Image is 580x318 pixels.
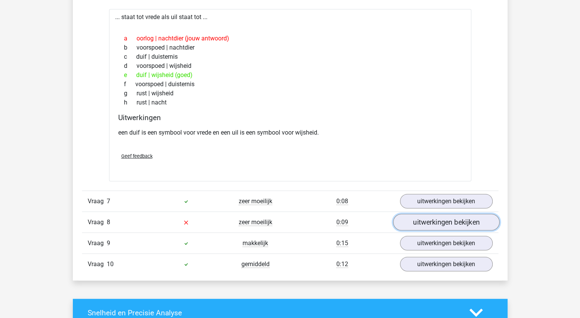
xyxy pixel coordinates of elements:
[336,260,348,268] span: 0:12
[107,239,110,247] span: 9
[124,89,137,98] span: g
[336,239,348,247] span: 0:15
[88,218,107,227] span: Vraag
[118,98,462,107] div: rust | nacht
[400,194,493,209] a: uitwerkingen bekijken
[118,89,462,98] div: rust | wijsheid
[336,218,348,226] span: 0:09
[124,98,137,107] span: h
[118,61,462,71] div: voorspoed | wijsheid
[243,239,268,247] span: makkelijk
[118,71,462,80] div: duif | wijsheid (goed)
[400,257,493,271] a: uitwerkingen bekijken
[124,52,136,61] span: c
[109,9,471,181] div: ... staat tot vrede als uil staat tot ...
[118,128,462,137] p: een duif is een symbool voor vrede en een uil is een symbool voor wijsheid.
[118,43,462,52] div: voorspoed | nachtdier
[88,239,107,248] span: Vraag
[107,218,110,226] span: 8
[118,34,462,43] div: oorlog | nachtdier (jouw antwoord)
[88,308,458,317] h4: Snelheid en Precisie Analyse
[239,198,272,205] span: zeer moeilijk
[88,197,107,206] span: Vraag
[121,153,153,159] span: Geef feedback
[88,260,107,269] span: Vraag
[118,113,462,122] h4: Uitwerkingen
[107,260,114,268] span: 10
[124,80,135,89] span: f
[393,214,499,231] a: uitwerkingen bekijken
[124,71,136,80] span: e
[241,260,270,268] span: gemiddeld
[400,236,493,251] a: uitwerkingen bekijken
[124,43,137,52] span: b
[118,52,462,61] div: duif | duisternis
[107,198,110,205] span: 7
[118,80,462,89] div: voorspoed | duisternis
[239,218,272,226] span: zeer moeilijk
[336,198,348,205] span: 0:08
[124,34,137,43] span: a
[124,61,137,71] span: d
